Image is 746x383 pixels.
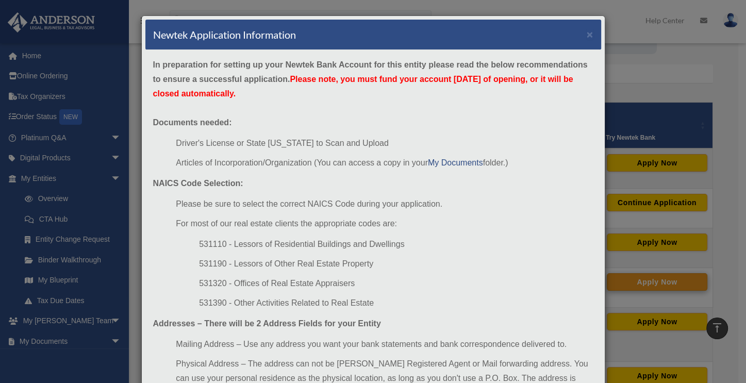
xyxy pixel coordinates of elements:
li: Driver's License or State [US_STATE] to Scan and Upload [176,136,593,151]
li: 531320 - Offices of Real Estate Appraisers [199,276,593,291]
a: My Documents [428,158,483,167]
button: × [587,29,593,40]
h4: Newtek Application Information [153,27,296,42]
li: 531190 - Lessors of Other Real Estate Property [199,257,593,271]
strong: In preparation for setting up your Newtek Bank Account for this entity please read the below reco... [153,60,588,98]
span: Please note, you must fund your account [DATE] of opening, or it will be closed automatically. [153,75,573,98]
strong: Documents needed: [153,118,232,127]
strong: Addresses – There will be 2 Address Fields for your Entity [153,319,381,328]
li: Articles of Incorporation/Organization (You can access a copy in your folder.) [176,156,593,170]
li: For most of our real estate clients the appropriate codes are: [176,217,593,231]
li: 531390 - Other Activities Related to Real Estate [199,296,593,310]
li: 531110 - Lessors of Residential Buildings and Dwellings [199,237,593,252]
li: Mailing Address – Use any address you want your bank statements and bank correspondence delivered... [176,337,593,352]
strong: NAICS Code Selection: [153,179,243,188]
li: Please be sure to select the correct NAICS Code during your application. [176,197,593,211]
